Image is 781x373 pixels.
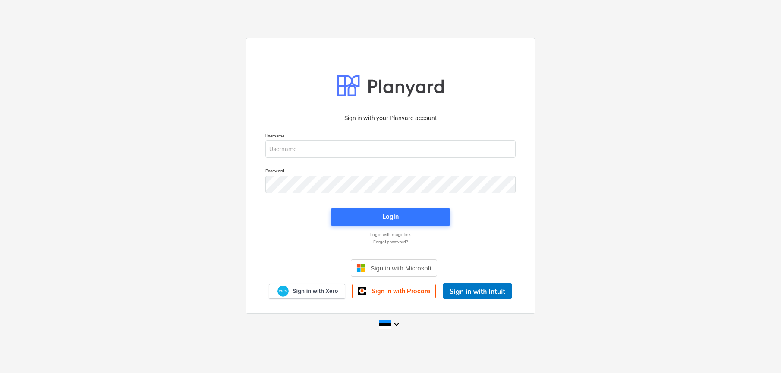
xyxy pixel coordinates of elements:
span: Sign in with Xero [293,287,338,295]
input: Username [265,140,516,158]
p: Sign in with your Planyard account [265,114,516,123]
button: Login [331,208,450,226]
a: Sign in with Procore [352,284,436,298]
a: Forgot password? [261,239,520,245]
p: Username [265,133,516,140]
span: Sign in with Procore [372,287,430,295]
div: Login [382,211,399,222]
p: Password [265,168,516,175]
span: Sign in with Microsoft [370,264,431,272]
a: Log in with magic link [261,232,520,237]
i: keyboard_arrow_down [391,319,402,329]
a: Sign in with Xero [269,284,346,299]
img: Microsoft logo [356,264,365,272]
img: Xero logo [277,286,289,297]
